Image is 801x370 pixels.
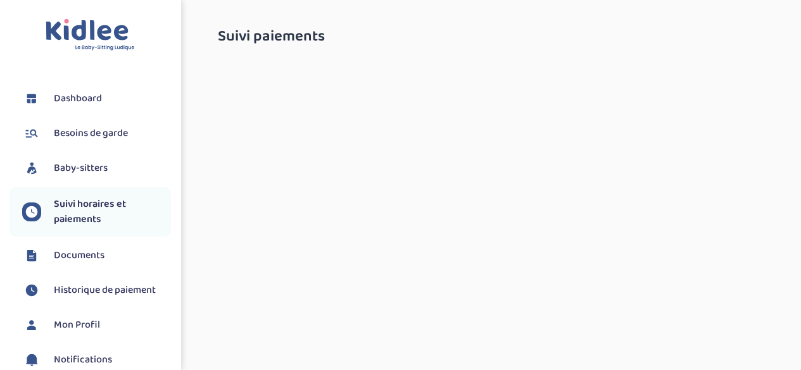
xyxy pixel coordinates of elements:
a: Documents [22,246,171,265]
img: besoin.svg [22,124,41,143]
a: Notifications [22,350,171,369]
a: Dashboard [22,89,171,108]
span: Besoins de garde [54,126,128,141]
span: Dashboard [54,91,102,106]
img: notification.svg [22,350,41,369]
span: Mon Profil [54,318,100,333]
img: dashboard.svg [22,89,41,108]
a: Suivi horaires et paiements [22,197,171,227]
a: Besoins de garde [22,124,171,143]
img: babysitters.svg [22,159,41,178]
span: Suivi paiements [218,28,325,45]
img: profil.svg [22,316,41,335]
a: Mon Profil [22,316,171,335]
a: Baby-sitters [22,159,171,178]
img: documents.svg [22,246,41,265]
a: Historique de paiement [22,281,171,300]
span: Notifications [54,352,112,367]
span: Documents [54,248,104,263]
span: Suivi horaires et paiements [54,197,171,227]
img: suivihoraire.svg [22,281,41,300]
img: suivihoraire.svg [22,202,41,221]
img: logo.svg [46,19,135,51]
span: Historique de paiement [54,283,156,298]
span: Baby-sitters [54,161,108,176]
